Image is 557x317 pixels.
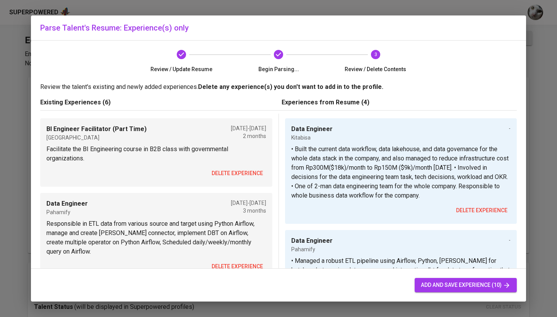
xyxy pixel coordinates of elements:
p: - [509,124,511,132]
button: delete experience [208,259,266,274]
p: [DATE] - [DATE] [231,199,266,207]
p: • Built the current data workflow, data lakehouse, and data governance for the whole data stack i... [291,145,511,200]
p: Data Engineer [291,236,333,245]
span: delete experience [456,206,507,215]
span: add and save experience (10) [421,280,511,290]
p: • Managed a robust ETL pipeline using Airflow, Python, [PERSON_NAME] for batch and streaming data... [291,256,511,303]
p: Experiences from Resume (4) [282,98,517,107]
text: 3 [374,52,377,57]
p: Facilitate the BI Engineering course in B2B class with governmental organizations. [46,145,266,163]
p: Pahamify [291,245,333,253]
p: 3 months [231,207,266,215]
p: BI Engineer Facilitator (Part Time) [46,124,147,134]
button: add and save experience (10) [415,278,517,292]
p: 2 months [231,132,266,140]
b: Delete any experience(s) you don't want to add in to the profile. [198,83,383,90]
p: [DATE] - [DATE] [231,124,266,132]
p: Review the talent's existing and newly added experiences. [40,82,517,92]
span: delete experience [212,169,263,178]
p: Existing Experiences (6) [40,98,275,107]
h6: Parse Talent's Resume: Experience(s) only [40,22,517,34]
button: delete experience [208,166,266,181]
p: Kitabisa [291,134,333,141]
span: Review / Delete Contents [330,65,421,73]
span: Review / Update Resume [136,65,227,73]
p: [GEOGRAPHIC_DATA] [46,134,147,141]
button: delete experience [453,203,511,218]
p: Responsible in ETL data from various source and target using Python Airflow, manage and create [P... [46,219,266,256]
p: Data Engineer [291,124,333,134]
p: Data Engineer [46,199,88,208]
p: - [509,236,511,244]
p: Pahamify [46,208,88,216]
span: delete experience [212,262,263,271]
span: Begin Parsing... [233,65,324,73]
